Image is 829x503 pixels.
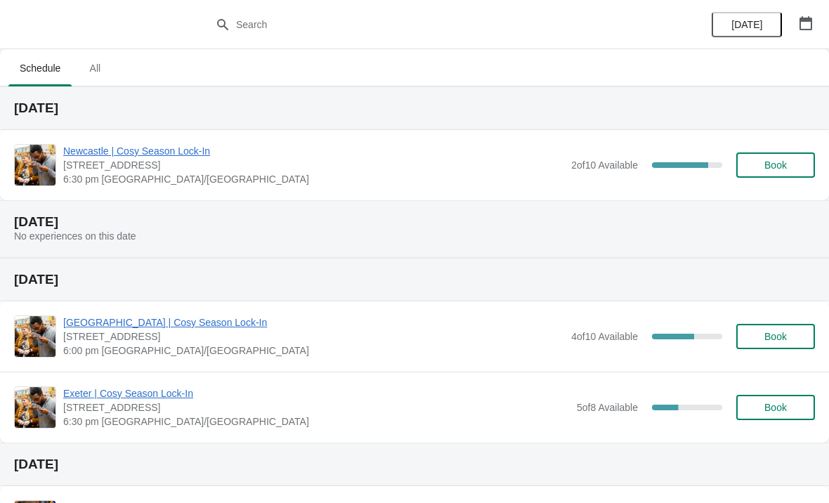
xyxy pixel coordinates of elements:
span: 6:00 pm [GEOGRAPHIC_DATA]/[GEOGRAPHIC_DATA] [63,344,564,358]
span: [GEOGRAPHIC_DATA] | Cosy Season Lock-In [63,315,564,329]
span: Newcastle | Cosy Season Lock-In [63,144,564,158]
span: Book [764,402,787,413]
h2: [DATE] [14,457,815,471]
span: 2 of 10 Available [571,159,638,171]
span: 6:30 pm [GEOGRAPHIC_DATA]/[GEOGRAPHIC_DATA] [63,414,570,429]
img: Newcastle | Cosy Season Lock-In | 123 Grainger Street, Newcastle upon Tyne NE1 5AE, UK | 6:30 pm ... [15,145,56,185]
h2: [DATE] [14,215,815,229]
span: Exeter | Cosy Season Lock-In [63,386,570,400]
span: 5 of 8 Available [577,402,638,413]
img: Norwich | Cosy Season Lock-In | 9 Back Of The Inns, Norwich NR2 1PT, UK | 6:00 pm Europe/London [15,316,56,357]
span: Book [764,331,787,342]
span: [STREET_ADDRESS] [63,400,570,414]
span: 6:30 pm [GEOGRAPHIC_DATA]/[GEOGRAPHIC_DATA] [63,172,564,186]
span: Book [764,159,787,171]
button: Book [736,395,815,420]
span: 4 of 10 Available [571,331,638,342]
button: Book [736,324,815,349]
span: [STREET_ADDRESS] [63,329,564,344]
span: Schedule [8,55,72,81]
span: [DATE] [731,19,762,30]
input: Search [235,12,622,37]
button: Book [736,152,815,178]
h2: [DATE] [14,101,815,115]
img: Exeter | Cosy Season Lock-In | 46 High Street, Exeter EX4 3DJ, UK | 6:30 pm Europe/London [15,387,56,428]
span: [STREET_ADDRESS] [63,158,564,172]
button: [DATE] [712,12,782,37]
h2: [DATE] [14,273,815,287]
span: All [77,55,112,81]
span: No experiences on this date [14,230,136,242]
